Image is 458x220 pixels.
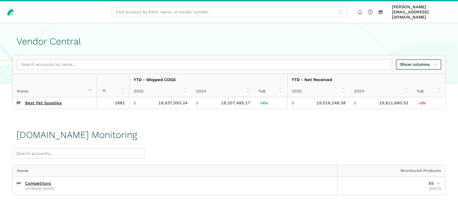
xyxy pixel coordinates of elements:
th: 2024: activate to sort column ascending [350,86,413,97]
span: $ [134,100,136,106]
span: Show columns [400,61,437,68]
div: Monitored Products [337,165,445,176]
td: 1881 [97,97,129,109]
input: Search accounts... [12,148,145,159]
input: Search accounts by name... [17,59,392,70]
th: %Δ: activate to sort column ascending [413,86,445,97]
div: Name [13,165,337,176]
span: 19,937,593.24 [158,100,188,106]
th: 2025: activate to sort column ascending [287,86,350,97]
td: 3.80% [254,97,287,109]
th: 2025: activate to sort column ascending [129,86,192,97]
th: %Δ: activate to sort column ascending [254,86,287,97]
td: -3.04% [413,97,445,109]
span: 19,207,495.17 [221,100,250,106]
span: $ [196,100,198,106]
span: 19,016,246.58 [316,100,346,106]
strong: YTD - Net Received [292,77,332,82]
span: +4% [259,100,269,106]
a: Best Pet Supplies [25,100,62,106]
strong: YTD - Shipped COGS [134,77,176,82]
span: 19,611,680.52 [379,100,408,106]
h1: [DOMAIN_NAME] Monitoring [17,130,137,140]
span: $ [292,100,294,106]
input: Find product by ASIN, name, or model number [112,7,346,17]
span: [DATE] [429,186,441,191]
span: [DOMAIN_NAME] [25,187,55,190]
th: 2024: activate to sort column ascending [192,86,254,97]
a: Competitors [25,181,51,186]
div: 65 [429,181,441,186]
th: Name : activate to sort column descending [13,74,97,97]
h1: Vendor Central [17,36,441,47]
th: : activate to sort column ascending [97,74,129,97]
span: $ [354,100,357,106]
a: [PERSON_NAME][EMAIL_ADDRESS][DOMAIN_NAME] [390,3,454,21]
span: -3% [417,100,427,106]
a: Show columns [396,59,441,70]
span: [PERSON_NAME][EMAIL_ADDRESS][DOMAIN_NAME] [392,4,448,20]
